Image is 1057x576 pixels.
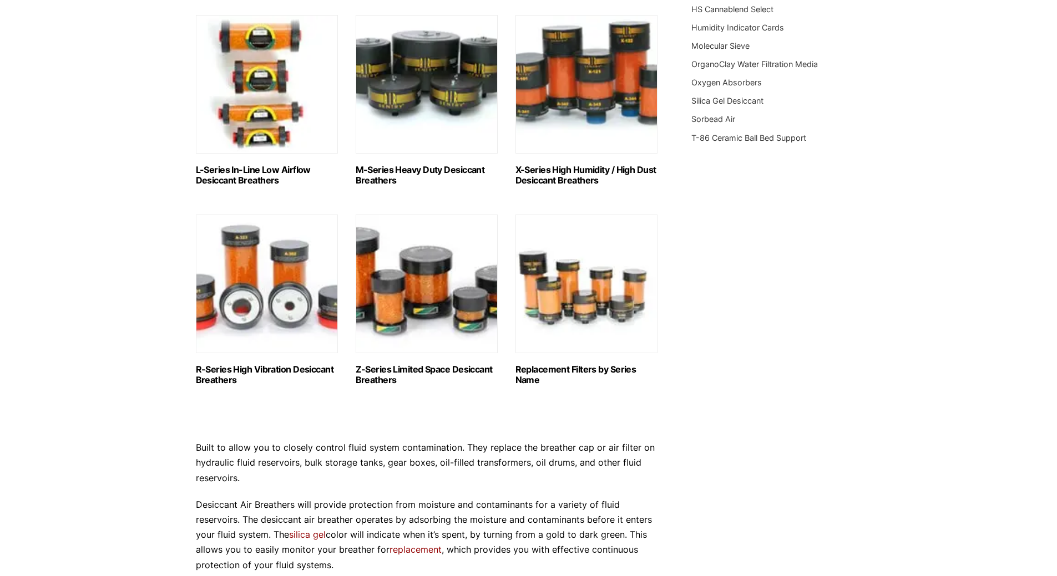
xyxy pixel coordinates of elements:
a: Visit product category M-Series Heavy Duty Desiccant Breathers [356,15,498,186]
h2: L-Series In-Line Low Airflow Desiccant Breathers [196,165,338,186]
a: silica gel [289,529,326,540]
a: Humidity Indicator Cards [691,23,784,32]
a: Visit product category Replacement Filters by Series Name [515,215,658,385]
a: Visit product category Z-Series Limited Space Desiccant Breathers [356,215,498,385]
img: R-Series High Vibration Desiccant Breathers [196,215,338,353]
a: HS Cannablend Select [691,4,773,14]
a: T-86 Ceramic Ball Bed Support [691,133,806,142]
h2: X-Series High Humidity / High Dust Desiccant Breathers [515,165,658,186]
h2: R-Series High Vibration Desiccant Breathers [196,364,338,385]
img: L-Series In-Line Low Airflow Desiccant Breathers [196,15,338,154]
a: Silica Gel Desiccant [691,96,763,105]
h2: Z-Series Limited Space Desiccant Breathers [356,364,498,385]
a: Sorbead Air [691,114,735,124]
p: Desiccant Air Breathers will provide protection from moisture and contaminants for a variety of f... [196,497,659,573]
img: X-Series High Humidity / High Dust Desiccant Breathers [515,15,658,154]
h2: M-Series Heavy Duty Desiccant Breathers [356,165,498,186]
a: Molecular Sieve [691,41,750,50]
h2: Replacement Filters by Series Name [515,364,658,385]
a: Visit product category R-Series High Vibration Desiccant Breathers [196,215,338,385]
img: Z-Series Limited Space Desiccant Breathers [356,215,498,353]
img: Replacement Filters by Series Name [515,215,658,353]
a: Visit product category X-Series High Humidity / High Dust Desiccant Breathers [515,15,658,186]
p: Built to allow you to closely control fluid system contamination. They replace the breather cap o... [196,440,659,486]
a: Oxygen Absorbers [691,78,762,87]
img: M-Series Heavy Duty Desiccant Breathers [356,15,498,154]
a: OrganoClay Water Filtration Media [691,59,818,69]
a: replacement [390,544,442,555]
a: Visit product category L-Series In-Line Low Airflow Desiccant Breathers [196,15,338,186]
